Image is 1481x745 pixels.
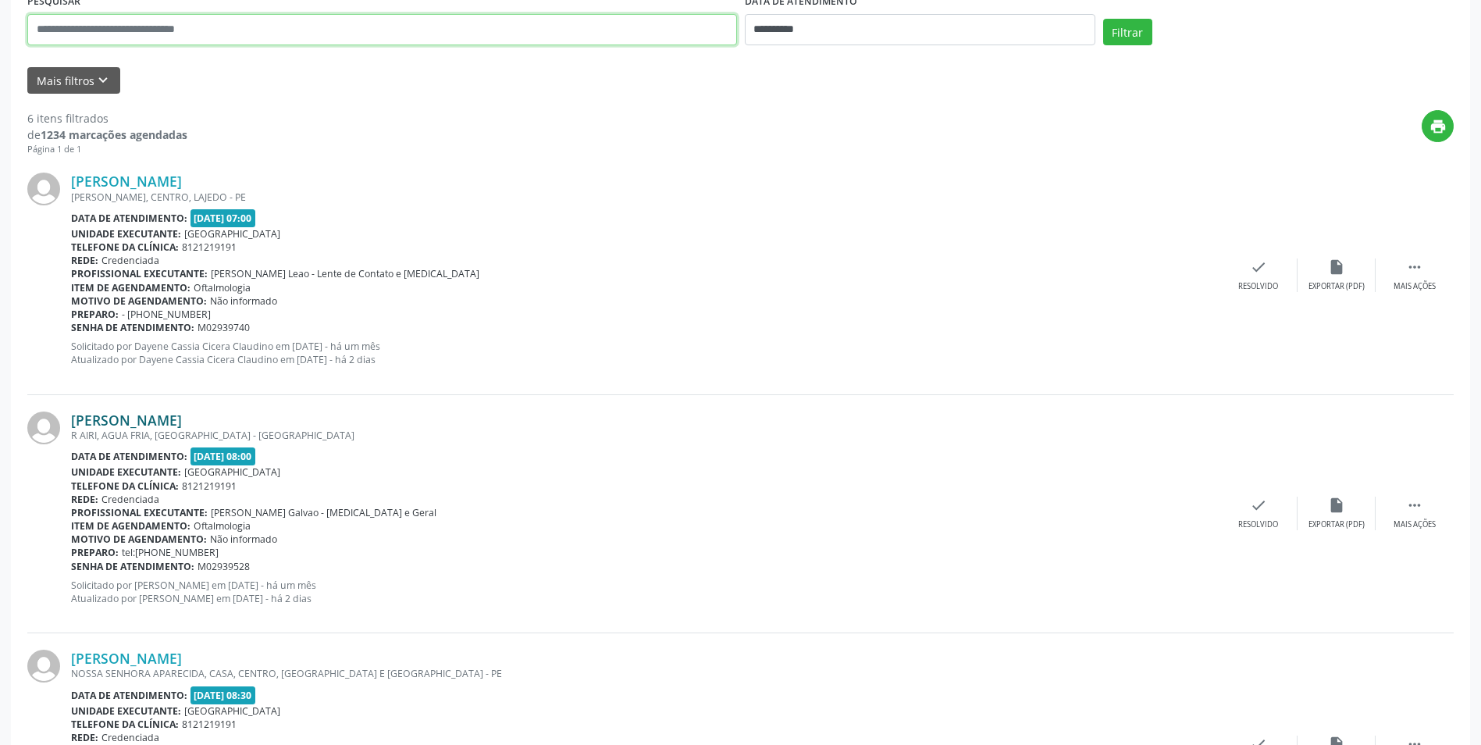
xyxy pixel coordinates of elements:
[71,579,1219,605] p: Solicitado por [PERSON_NAME] em [DATE] - há um mês Atualizado por [PERSON_NAME] em [DATE] - há 2 ...
[122,546,219,559] span: tel:[PHONE_NUMBER]
[210,533,277,546] span: Não informado
[71,267,208,280] b: Profissional executante:
[1422,110,1454,142] button: print
[194,281,251,294] span: Oftalmologia
[94,72,112,89] i: keyboard_arrow_down
[190,209,256,227] span: [DATE] 07:00
[1250,497,1267,514] i: check
[190,447,256,465] span: [DATE] 08:00
[71,479,179,493] b: Telefone da clínica:
[71,546,119,559] b: Preparo:
[122,308,211,321] span: - [PHONE_NUMBER]
[1394,519,1436,530] div: Mais ações
[71,560,194,573] b: Senha de atendimento:
[71,731,98,744] b: Rede:
[71,340,1219,366] p: Solicitado por Dayene Cassia Cicera Claudino em [DATE] - há um mês Atualizado por Dayene Cassia C...
[27,127,187,143] div: de
[27,67,120,94] button: Mais filtroskeyboard_arrow_down
[71,227,181,241] b: Unidade executante:
[71,173,182,190] a: [PERSON_NAME]
[71,506,208,519] b: Profissional executante:
[184,227,280,241] span: [GEOGRAPHIC_DATA]
[182,718,237,731] span: 8121219191
[71,493,98,506] b: Rede:
[198,560,250,573] span: M02939528
[101,731,159,744] span: Credenciada
[71,429,1219,442] div: R AIRI, AGUA FRIA, [GEOGRAPHIC_DATA] - [GEOGRAPHIC_DATA]
[27,173,60,205] img: img
[71,294,207,308] b: Motivo de agendamento:
[27,650,60,683] img: img
[71,704,181,718] b: Unidade executante:
[71,667,1219,680] div: NOSSA SENHORA APARECIDA, CASA, CENTRO, [GEOGRAPHIC_DATA] E [GEOGRAPHIC_DATA] - PE
[1308,519,1365,530] div: Exportar (PDF)
[182,241,237,254] span: 8121219191
[27,143,187,156] div: Página 1 de 1
[1238,519,1278,530] div: Resolvido
[1308,281,1365,292] div: Exportar (PDF)
[198,321,250,334] span: M02939740
[71,650,182,667] a: [PERSON_NAME]
[194,519,251,533] span: Oftalmologia
[71,281,190,294] b: Item de agendamento:
[1429,118,1447,135] i: print
[184,465,280,479] span: [GEOGRAPHIC_DATA]
[71,308,119,321] b: Preparo:
[71,450,187,463] b: Data de atendimento:
[182,479,237,493] span: 8121219191
[1103,19,1152,45] button: Filtrar
[1238,281,1278,292] div: Resolvido
[1328,258,1345,276] i: insert_drive_file
[210,294,277,308] span: Não informado
[71,212,187,225] b: Data de atendimento:
[71,718,179,731] b: Telefone da clínica:
[27,412,60,444] img: img
[184,704,280,718] span: [GEOGRAPHIC_DATA]
[190,686,256,704] span: [DATE] 08:30
[71,321,194,334] b: Senha de atendimento:
[1250,258,1267,276] i: check
[1406,497,1423,514] i: 
[71,689,187,702] b: Data de atendimento:
[71,533,207,546] b: Motivo de agendamento:
[101,493,159,506] span: Credenciada
[71,254,98,267] b: Rede:
[1394,281,1436,292] div: Mais ações
[71,412,182,429] a: [PERSON_NAME]
[71,465,181,479] b: Unidade executante:
[27,110,187,127] div: 6 itens filtrados
[1406,258,1423,276] i: 
[41,127,187,142] strong: 1234 marcações agendadas
[211,267,479,280] span: [PERSON_NAME] Leao - Lente de Contato e [MEDICAL_DATA]
[101,254,159,267] span: Credenciada
[71,241,179,254] b: Telefone da clínica:
[1328,497,1345,514] i: insert_drive_file
[71,519,190,533] b: Item de agendamento:
[71,191,1219,204] div: [PERSON_NAME], CENTRO, LAJEDO - PE
[211,506,436,519] span: [PERSON_NAME] Galvao - [MEDICAL_DATA] e Geral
